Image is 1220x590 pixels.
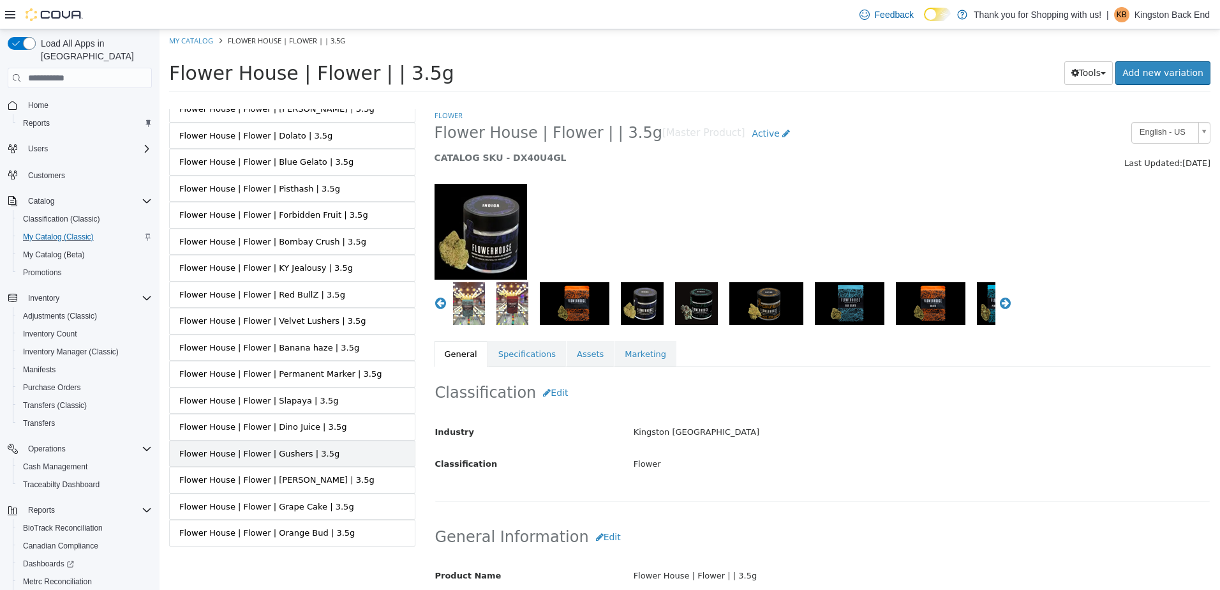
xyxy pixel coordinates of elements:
[23,503,60,518] button: Reports
[13,210,157,228] button: Classification (Classic)
[23,503,152,518] span: Reports
[18,538,103,554] a: Canadian Compliance
[3,165,157,184] button: Customers
[18,574,97,589] a: Metrc Reconciliation
[18,538,152,554] span: Canadian Compliance
[68,6,186,16] span: Flower House | Flower | | 3.5g
[465,392,1060,414] div: Kingston [GEOGRAPHIC_DATA]
[20,232,193,245] div: Flower House | Flower | KY Jealousy | 3.5g
[20,444,215,457] div: Flower House | Flower | [PERSON_NAME] | 3.5g
[13,476,157,494] button: Traceabilty Dashboard
[23,167,152,183] span: Customers
[23,365,56,375] span: Manifests
[18,520,152,536] span: BioTrack Reconciliation
[23,141,152,156] span: Users
[23,268,62,278] span: Promotions
[275,94,503,114] span: Flower House | Flower | | 3.5g
[965,129,1023,139] span: Last Updated:
[20,153,181,166] div: Flower House | Flower | Pisthash | 3.5g
[18,398,152,413] span: Transfers (Classic)
[23,541,98,551] span: Canadian Compliance
[13,114,157,132] button: Reports
[23,232,94,242] span: My Catalog (Classic)
[18,362,152,377] span: Manifests
[276,541,342,551] span: Product Name
[503,99,586,109] small: [Master Product]
[18,416,152,431] span: Transfers
[28,100,48,110] span: Home
[18,344,152,359] span: Inventory Manager (Classic)
[276,430,338,439] span: Classification
[905,32,954,56] button: Tools
[28,293,59,303] span: Inventory
[18,308,152,324] span: Adjustments (Classic)
[18,556,152,571] span: Dashboards
[18,362,61,377] a: Manifests
[23,193,152,209] span: Catalog
[18,459,93,474] a: Cash Management
[20,418,180,431] div: Flower House | Flower | Gushers | 3.5g
[23,382,81,393] span: Purchase Orders
[20,338,223,351] div: Flower House | Flower | Permanent Marker | 3.5g
[23,118,50,128] span: Reports
[3,192,157,210] button: Catalog
[275,155,368,250] img: 150
[924,21,925,22] span: Dark Mode
[18,326,82,342] a: Inventory Count
[839,268,852,280] button: Next
[1134,7,1210,22] p: Kingston Back End
[18,308,102,324] a: Adjustments (Classic)
[13,519,157,537] button: BioTrack Reconciliation
[275,312,328,338] a: General
[376,352,415,375] button: Edit
[1117,7,1127,22] span: KB
[28,444,66,454] span: Operations
[20,73,215,86] div: Flower House | Flower | [PERSON_NAME] | 3.5g
[465,424,1060,446] div: Flower
[23,418,55,428] span: Transfers
[329,312,406,338] a: Specifications
[275,268,288,280] button: Previous
[20,179,209,192] div: Flower House | Flower | Forbidden Fruit | 3.5g
[3,501,157,519] button: Reports
[18,265,152,280] span: Promotions
[23,441,152,457] span: Operations
[10,6,54,16] a: My Catalog
[20,285,207,298] div: Flower House | Flower | Velvet Lushers | 3.5g
[18,229,99,245] a: My Catalog (Classic)
[18,116,152,131] span: Reports
[23,329,77,339] span: Inventory Count
[18,211,152,227] span: Classification (Classic)
[23,347,119,357] span: Inventory Manager (Classic)
[23,141,53,156] button: Users
[3,140,157,158] button: Users
[593,99,620,109] span: Active
[23,291,152,306] span: Inventory
[20,206,207,219] div: Flower House | Flower | Bombay Crush | 3.5g
[20,100,173,113] div: Flower House | Flower | Dolato | 3.5g
[20,471,195,484] div: Flower House | Flower | Grape Cake | 3.5g
[18,520,108,536] a: BioTrack Reconciliation
[13,379,157,397] button: Purchase Orders
[13,343,157,361] button: Inventory Manager (Classic)
[18,477,152,492] span: Traceabilty Dashboard
[18,344,124,359] a: Inventory Manager (Classic)
[429,496,468,520] button: Edit
[23,97,152,113] span: Home
[465,536,1060,558] div: Flower House | Flower | | 3.5g
[23,480,100,490] span: Traceabilty Dashboard
[23,462,87,472] span: Cash Management
[20,497,195,510] div: Flower House | Flower | Orange Bud | 3.5g
[18,247,152,262] span: My Catalog (Beta)
[13,414,157,432] button: Transfers
[275,81,303,91] a: Flower
[18,459,152,474] span: Cash Management
[28,170,65,181] span: Customers
[18,574,152,589] span: Metrc Reconciliation
[23,559,74,569] span: Dashboards
[36,37,152,63] span: Load All Apps in [GEOGRAPHIC_DATA]
[275,123,852,134] h5: CATALOG SKU - DX40U4GL
[13,397,157,414] button: Transfers (Classic)
[13,246,157,264] button: My Catalog (Beta)
[18,326,152,342] span: Inventory Count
